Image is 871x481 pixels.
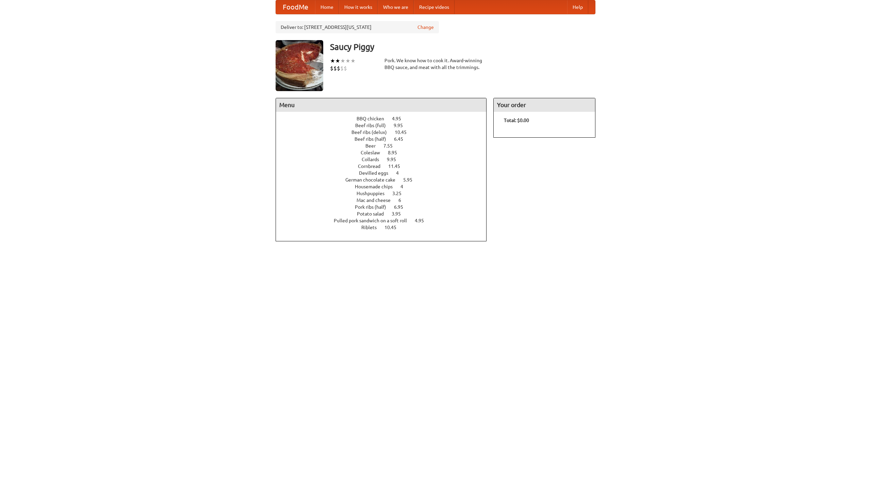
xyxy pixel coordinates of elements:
span: BBQ chicken [357,116,391,121]
span: Housemade chips [355,184,399,189]
span: Pork ribs (half) [355,204,393,210]
span: 10.45 [384,225,403,230]
span: 4.95 [415,218,431,223]
a: Cornbread 11.45 [358,164,413,169]
span: 3.25 [392,191,408,196]
a: Beef ribs (delux) 10.45 [351,130,419,135]
span: 4 [396,170,406,176]
li: $ [340,65,344,72]
span: Cornbread [358,164,387,169]
a: Mac and cheese 6 [357,197,414,203]
span: Potato salad [357,211,391,217]
span: Beef ribs (full) [355,123,393,128]
div: Deliver to: [STREET_ADDRESS][US_STATE] [276,21,439,33]
a: German chocolate cake 5.95 [345,177,425,183]
span: 7.55 [383,143,399,149]
a: Beef ribs (half) 6.45 [355,136,416,142]
h3: Saucy Piggy [330,40,595,54]
a: Home [315,0,339,14]
span: 9.95 [394,123,410,128]
span: 4 [400,184,410,189]
h4: Your order [494,98,595,112]
span: 6.95 [394,204,410,210]
a: Collards 9.95 [362,157,409,162]
span: 6 [398,197,408,203]
span: Beef ribs (delux) [351,130,394,135]
span: Beer [365,143,382,149]
span: Riblets [361,225,383,230]
a: FoodMe [276,0,315,14]
span: 6.45 [394,136,410,142]
span: 11.45 [388,164,407,169]
span: 9.95 [387,157,403,162]
a: Housemade chips 4 [355,184,416,189]
li: ★ [350,57,356,65]
span: Devilled eggs [359,170,395,176]
span: 10.45 [395,130,413,135]
span: Collards [362,157,386,162]
li: $ [337,65,340,72]
li: $ [330,65,333,72]
a: Beer 7.55 [365,143,405,149]
span: 4.95 [392,116,408,121]
li: ★ [335,57,340,65]
span: Coleslaw [361,150,387,155]
a: Beef ribs (full) 9.95 [355,123,415,128]
span: German chocolate cake [345,177,402,183]
span: 8.95 [388,150,404,155]
span: Beef ribs (half) [355,136,393,142]
b: Total: $0.00 [504,118,529,123]
h4: Menu [276,98,486,112]
a: Change [417,24,434,31]
a: Recipe videos [414,0,455,14]
a: Pulled pork sandwich on a soft roll 4.95 [334,218,437,223]
span: Pulled pork sandwich on a soft roll [334,218,414,223]
a: Help [567,0,588,14]
li: $ [333,65,337,72]
li: ★ [330,57,335,65]
a: Riblets 10.45 [361,225,409,230]
a: Who we are [378,0,414,14]
a: Hushpuppies 3.25 [357,191,414,196]
a: How it works [339,0,378,14]
a: Potato salad 3.95 [357,211,413,217]
a: Pork ribs (half) 6.95 [355,204,416,210]
span: 3.95 [392,211,408,217]
a: BBQ chicken 4.95 [357,116,414,121]
a: Devilled eggs 4 [359,170,411,176]
div: Pork. We know how to cook it. Award-winning BBQ sauce, and meat with all the trimmings. [384,57,487,71]
li: ★ [340,57,345,65]
a: Coleslaw 8.95 [361,150,410,155]
li: ★ [345,57,350,65]
span: Mac and cheese [357,197,397,203]
span: 5.95 [403,177,419,183]
span: Hushpuppies [357,191,391,196]
img: angular.jpg [276,40,323,91]
li: $ [344,65,347,72]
